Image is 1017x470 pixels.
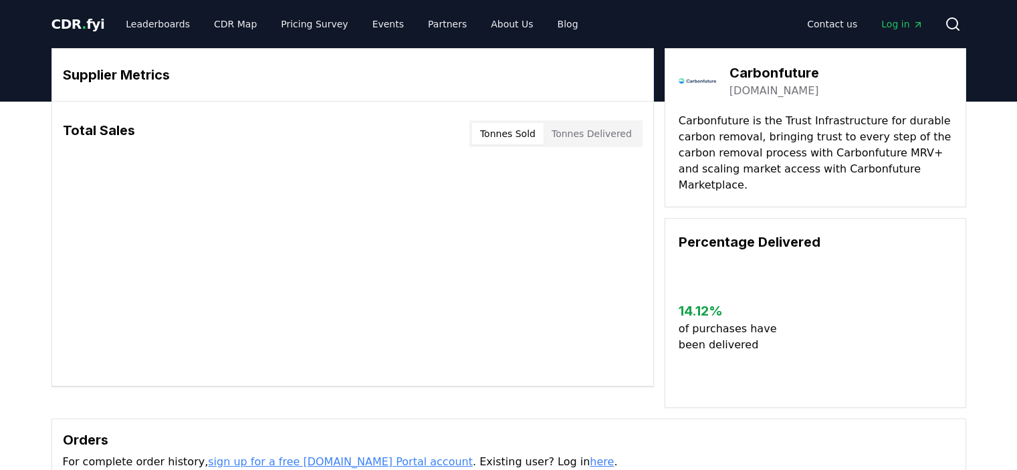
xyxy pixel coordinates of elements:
[63,430,955,450] h3: Orders
[417,12,477,36] a: Partners
[270,12,358,36] a: Pricing Survey
[362,12,415,36] a: Events
[679,232,952,252] h3: Percentage Delivered
[63,454,955,470] p: For complete order history, . Existing user? Log in .
[115,12,588,36] nav: Main
[63,65,643,85] h3: Supplier Metrics
[547,12,589,36] a: Blog
[51,16,105,32] span: CDR fyi
[729,83,819,99] a: [DOMAIN_NAME]
[115,12,201,36] a: Leaderboards
[480,12,544,36] a: About Us
[208,455,473,468] a: sign up for a free [DOMAIN_NAME] Portal account
[871,12,933,36] a: Log in
[729,63,819,83] h3: Carbonfuture
[679,321,788,353] p: of purchases have been delivered
[679,62,716,100] img: Carbonfuture-logo
[63,120,135,147] h3: Total Sales
[881,17,923,31] span: Log in
[679,301,788,321] h3: 14.12 %
[679,113,952,193] p: Carbonfuture is the Trust Infrastructure for durable carbon removal, bringing trust to every step...
[203,12,267,36] a: CDR Map
[472,123,544,144] button: Tonnes Sold
[796,12,933,36] nav: Main
[82,16,86,32] span: .
[796,12,868,36] a: Contact us
[544,123,640,144] button: Tonnes Delivered
[51,15,105,33] a: CDR.fyi
[590,455,614,468] a: here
